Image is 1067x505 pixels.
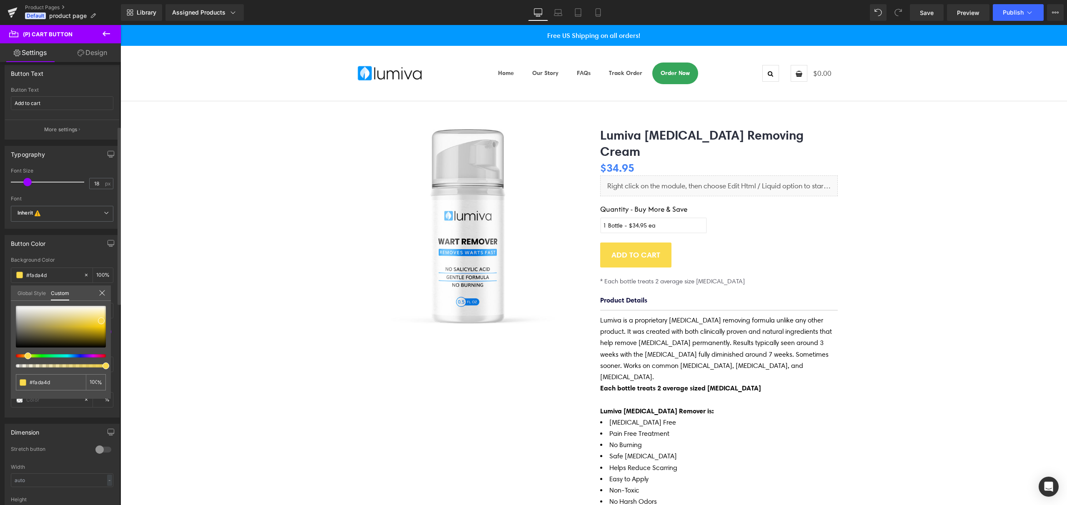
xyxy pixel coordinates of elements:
div: Open Intercom Messenger [1039,477,1059,497]
span: (P) Cart Button [23,31,73,37]
button: Undo [870,4,887,21]
span: Library [137,9,156,16]
a: Desktop [528,4,548,21]
span: Default [25,12,46,19]
a: Global Style [18,285,46,300]
button: Redo [890,4,907,21]
input: Color [30,378,83,387]
div: % [86,374,106,390]
div: Assigned Products [172,8,237,17]
span: Publish [1003,9,1024,16]
a: Tablet [568,4,588,21]
a: Design [62,43,123,62]
a: Laptop [548,4,568,21]
a: Product Pages [25,4,121,11]
a: Preview [947,4,989,21]
button: Publish [993,4,1044,21]
a: Custom [51,285,69,300]
span: Preview [957,8,979,17]
span: product page [49,12,87,19]
button: More [1047,4,1064,21]
span: Save [920,8,934,17]
a: New Library [121,4,162,21]
a: Mobile [588,4,608,21]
